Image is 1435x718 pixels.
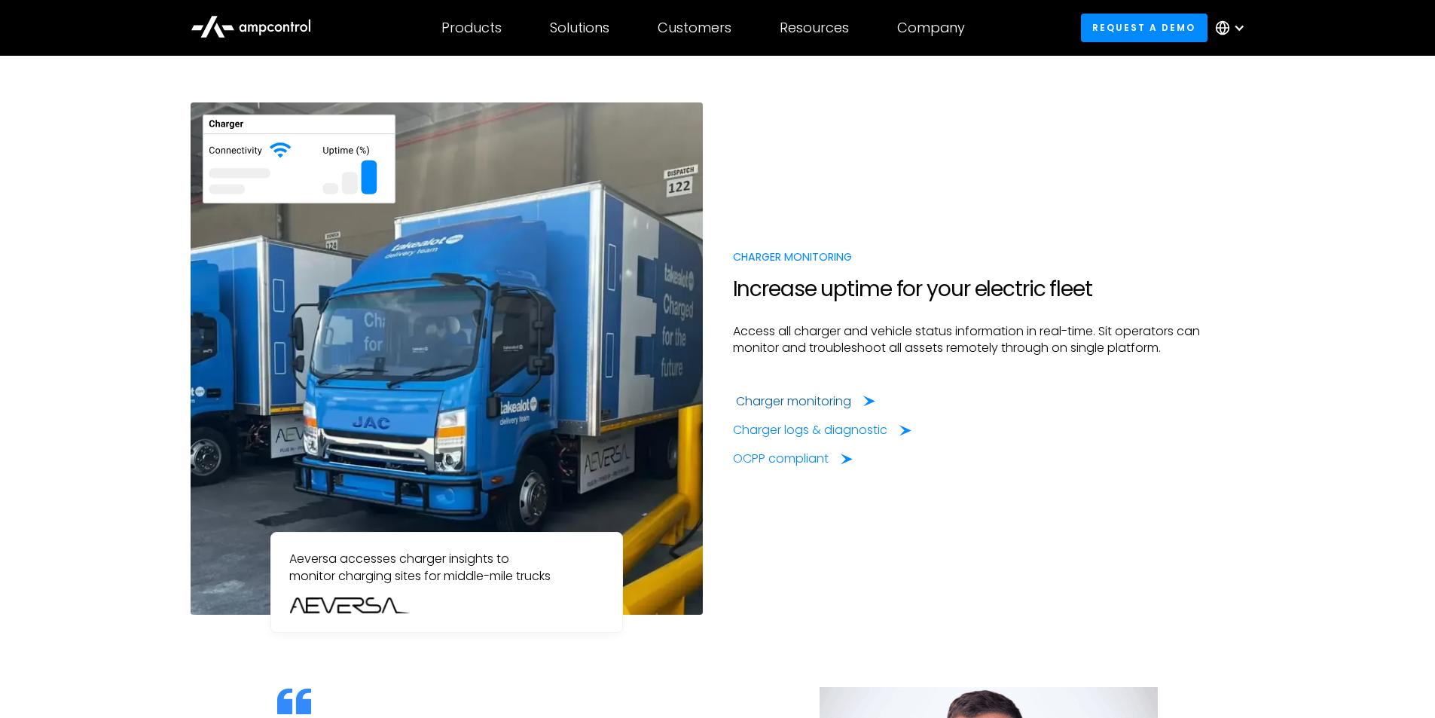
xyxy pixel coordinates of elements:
p: Aeversa accesses charger insights to monitor charging sites for middle-mile trucks [289,551,604,585]
div: Charger monitoring [736,393,851,410]
div: Company [897,20,965,36]
div: Customers [658,20,731,36]
div: Charger logs & diagnostic [733,422,887,438]
div: Solutions [550,20,609,36]
div: OCPP compliant [733,451,829,467]
div: Products [441,20,502,36]
p: Access all charger and vehicle status information in real-time. Sit operators can monitor and tro... [733,323,1245,357]
img: quote icon [277,689,311,714]
div: Resources [780,20,849,36]
a: Charger logs & diagnostic [733,422,911,438]
a: OCPP compliant [733,451,853,467]
a: Request a demo [1081,14,1208,41]
a: Charger monitoring [736,393,875,410]
h2: Increase uptime for your electric fleet [733,277,1245,302]
div: Charger Monitoring [733,249,1245,265]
